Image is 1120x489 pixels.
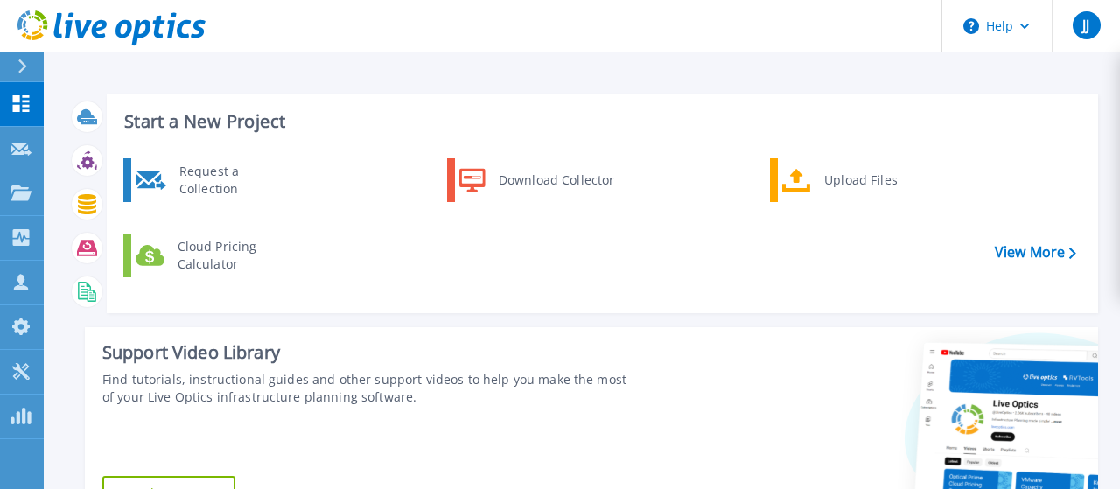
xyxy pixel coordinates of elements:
a: Download Collector [447,158,626,202]
a: Request a Collection [123,158,303,202]
h3: Start a New Project [124,112,1075,131]
div: Upload Files [815,163,945,198]
a: Upload Files [770,158,949,202]
a: View More [995,244,1076,261]
div: Cloud Pricing Calculator [169,238,298,273]
div: Find tutorials, instructional guides and other support videos to help you make the most of your L... [102,371,629,406]
div: Download Collector [490,163,622,198]
div: Request a Collection [171,163,298,198]
a: Cloud Pricing Calculator [123,234,303,277]
div: Support Video Library [102,341,629,364]
span: JJ [1082,18,1089,32]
